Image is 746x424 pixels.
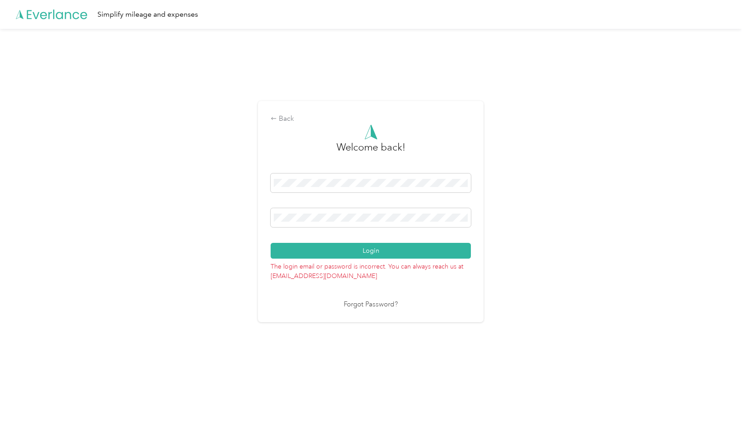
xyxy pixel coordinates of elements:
div: Back [271,114,471,124]
div: Simplify mileage and expenses [97,9,198,20]
h3: greeting [336,140,405,164]
p: The login email or password is incorrect. You can always reach us at [EMAIL_ADDRESS][DOMAIN_NAME] [271,259,471,281]
button: Login [271,243,471,259]
a: Forgot Password? [344,300,398,310]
